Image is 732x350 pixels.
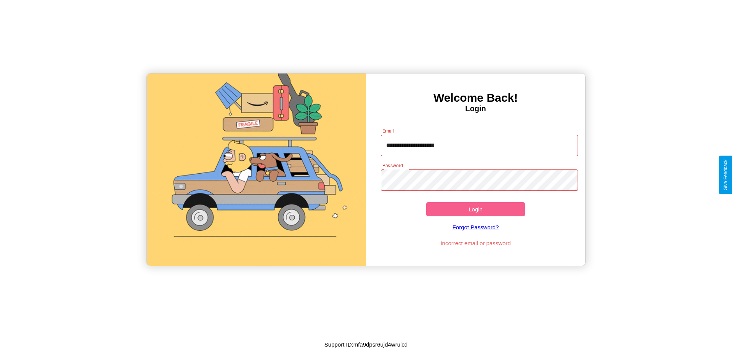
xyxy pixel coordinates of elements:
div: Give Feedback [723,160,728,190]
p: Support ID: mfa9dpsr6ujd4wruicd [324,339,408,350]
h4: Login [366,104,585,113]
img: gif [147,74,366,266]
h3: Welcome Back! [366,91,585,104]
a: Forgot Password? [377,216,575,238]
button: Login [426,202,525,216]
label: Email [382,128,394,134]
label: Password [382,162,403,169]
p: Incorrect email or password [377,238,575,248]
